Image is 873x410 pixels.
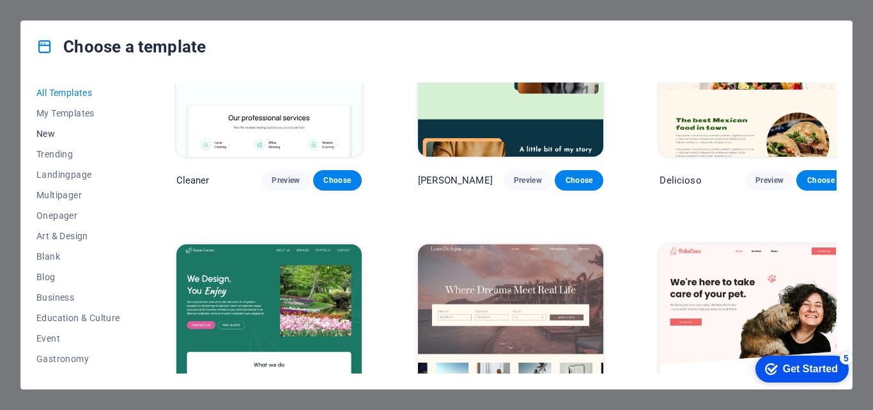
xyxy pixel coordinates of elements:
button: All Templates [36,83,120,103]
p: Delicioso [660,174,701,187]
h4: Choose a template [36,36,206,57]
button: Preview [261,170,310,191]
div: Get Started [38,14,93,26]
button: Choose [796,170,845,191]
span: Preview [514,175,542,185]
span: My Templates [36,108,120,118]
button: Education & Culture [36,308,120,328]
p: [PERSON_NAME] [418,174,493,187]
span: All Templates [36,88,120,98]
button: Health [36,369,120,390]
button: Blog [36,267,120,287]
span: Onepager [36,210,120,221]
span: Multipager [36,190,120,200]
button: New [36,123,120,144]
button: Event [36,328,120,349]
p: Cleaner [176,174,210,187]
button: Trending [36,144,120,164]
button: Preview [745,170,794,191]
span: Art & Design [36,231,120,241]
span: Event [36,333,120,343]
span: Trending [36,149,120,159]
button: Landingpage [36,164,120,185]
button: Multipager [36,185,120,205]
span: Education & Culture [36,313,120,323]
span: New [36,129,120,139]
span: Choose [323,175,352,185]
button: Preview [504,170,552,191]
button: My Templates [36,103,120,123]
span: Gastronomy [36,354,120,364]
div: Get Started 5 items remaining, 0% complete [10,6,104,33]
button: Art & Design [36,226,120,246]
button: Choose [313,170,362,191]
button: Business [36,287,120,308]
div: 5 [95,3,107,15]
button: Onepager [36,205,120,226]
span: Landingpage [36,170,120,180]
span: Preview [755,175,784,185]
span: Choose [807,175,835,185]
button: Gastronomy [36,349,120,369]
span: Preview [272,175,300,185]
span: Blank [36,251,120,262]
span: Business [36,292,120,303]
span: Blog [36,272,120,282]
span: Choose [565,175,593,185]
button: Choose [555,170,603,191]
button: Blank [36,246,120,267]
